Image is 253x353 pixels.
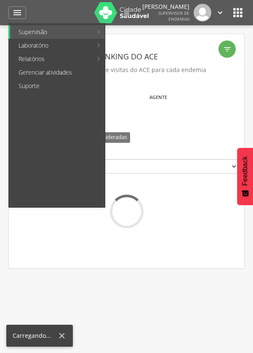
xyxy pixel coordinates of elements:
span: Feedback [241,156,249,186]
div: Carregando... [13,332,57,340]
a: Relatórios [10,52,92,66]
button: Feedback - Mostrar pesquisa [237,148,253,205]
a: Gerenciar atividades [10,66,105,79]
a: Supervisão [10,25,92,39]
a: Laboratório [10,39,92,52]
a: Suporte [10,79,105,93]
